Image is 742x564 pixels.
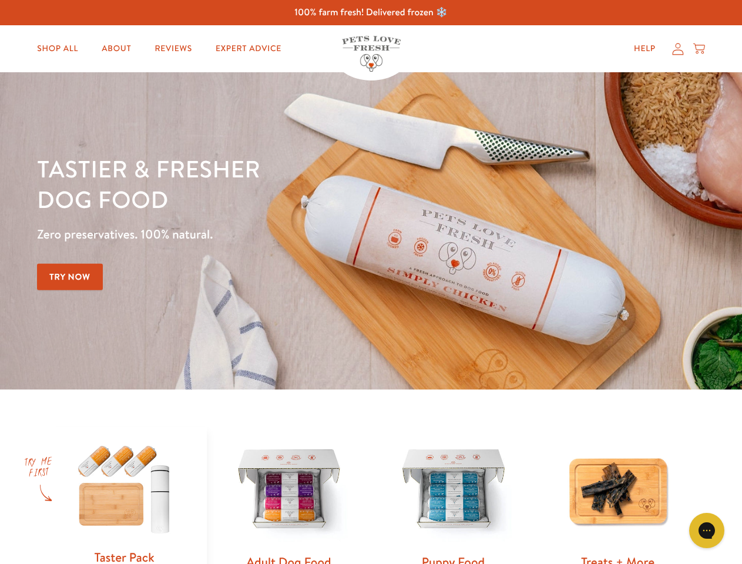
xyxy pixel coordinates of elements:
[37,264,103,290] a: Try Now
[342,36,401,72] img: Pets Love Fresh
[28,37,88,61] a: Shop All
[37,153,482,214] h1: Tastier & fresher dog food
[145,37,201,61] a: Reviews
[683,509,730,552] iframe: Gorgias live chat messenger
[625,37,665,61] a: Help
[37,224,482,245] p: Zero preservatives. 100% natural.
[206,37,291,61] a: Expert Advice
[92,37,140,61] a: About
